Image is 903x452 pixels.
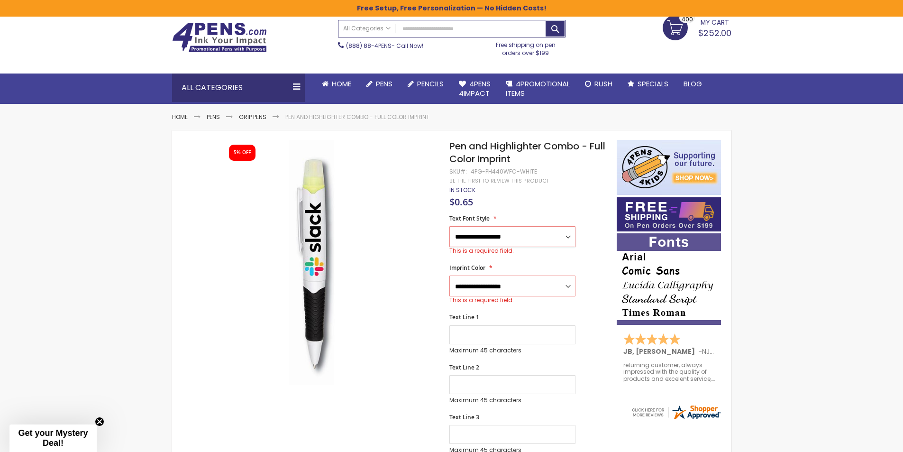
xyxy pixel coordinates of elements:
img: Pen and Highlighter Combo - Full Color Imprint [191,139,437,385]
img: font-personalization-examples [617,233,721,325]
a: Home [314,74,359,94]
div: Availability [449,186,475,194]
span: NJ [702,347,714,356]
p: Maximum 45 characters [449,397,575,404]
img: 4Pens Custom Pens and Promotional Products [172,22,267,53]
img: Free shipping on orders over $199 [617,197,721,231]
div: This is a required field. [449,247,575,255]
span: Rush [594,79,612,89]
span: Pen and Highlighter Combo - Full Color Imprint [449,139,605,166]
a: 4PROMOTIONALITEMS [498,74,577,104]
span: Home [332,79,351,89]
div: Get your Mystery Deal!Close teaser [9,424,97,452]
span: Text Line 1 [449,313,479,321]
span: All Categories [343,25,391,32]
span: - Call Now! [346,42,423,50]
a: Specials [620,74,676,94]
span: In stock [449,186,475,194]
div: This is a required field. [449,296,575,304]
div: All Categories [172,74,305,102]
span: Specials [638,79,668,89]
li: Pen and Highlighter Combo - Full Color Imprint [285,113,429,121]
span: Text Line 2 [449,363,479,371]
strong: SKU [449,167,467,175]
span: 4Pens 4impact [459,79,491,98]
div: returning customer, always impressed with the quality of products and excelent service, will retu... [623,362,715,382]
span: JB, [PERSON_NAME] [623,347,698,356]
a: Be the first to review this product [449,177,549,184]
span: - , [698,347,781,356]
span: Pencils [417,79,444,89]
a: All Categories [338,20,395,36]
img: 4pens.com widget logo [630,404,721,421]
span: Blog [684,79,702,89]
span: Get your Mystery Deal! [18,428,88,448]
span: 4PROMOTIONAL ITEMS [506,79,570,98]
span: Text Line 3 [449,413,479,421]
a: 4pens.com certificate URL [630,415,721,423]
a: Pens [359,74,400,94]
a: 4Pens4impact [451,74,498,104]
img: 4pens 4 kids [617,140,721,195]
span: Imprint Color [449,264,485,272]
a: (888) 88-4PENS [346,42,392,50]
div: 5% OFF [234,149,251,156]
a: Grip Pens [239,113,266,121]
a: Pencils [400,74,451,94]
div: 4PG-PH440WFC-WHITE [471,168,537,175]
p: Maximum 45 characters [449,347,575,354]
span: $0.65 [449,195,473,208]
span: $252.00 [698,27,731,39]
a: Rush [577,74,620,94]
a: Home [172,113,188,121]
span: Text Font Style [449,214,490,222]
div: Free shipping on pen orders over $199 [486,37,566,56]
a: Blog [676,74,710,94]
a: Pens [207,113,220,121]
button: Close teaser [95,417,104,426]
span: 400 [681,15,693,24]
span: Pens [376,79,392,89]
a: $252.00 400 [663,15,731,39]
